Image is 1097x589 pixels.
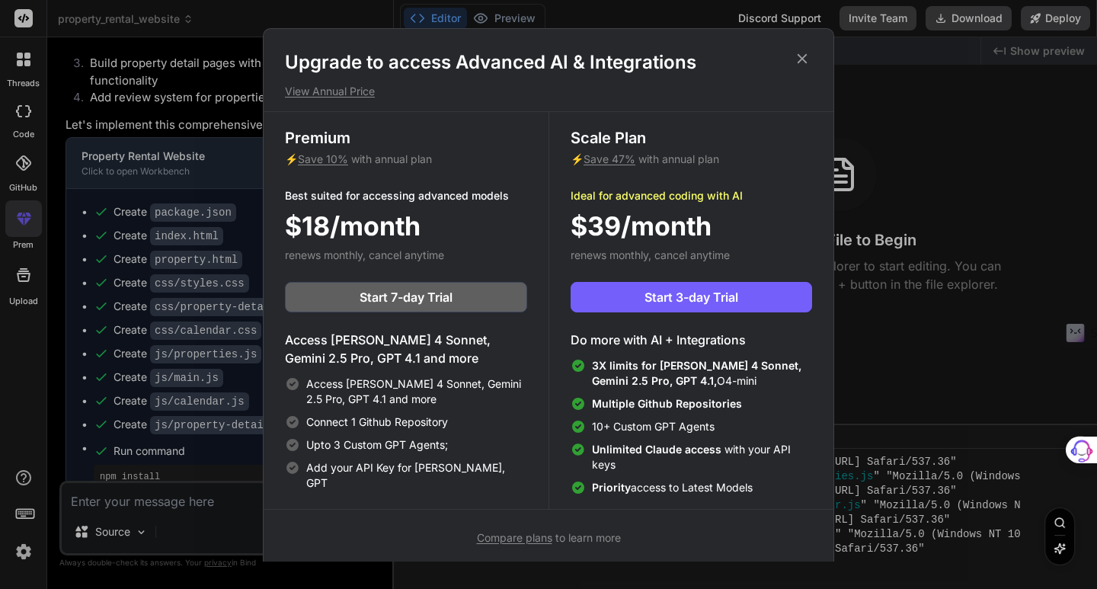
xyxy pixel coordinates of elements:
[306,376,527,407] span: Access [PERSON_NAME] 4 Sonnet, Gemini 2.5 Pro, GPT 4.1 and more
[571,188,812,203] p: Ideal for advanced coding with AI
[477,531,621,544] span: to learn more
[477,531,552,544] span: Compare plans
[285,152,527,167] p: ⚡ with annual plan
[592,397,742,410] span: Multiple Github Repositories
[592,480,753,495] span: access to Latest Models
[285,206,421,245] span: $18/month
[285,331,527,367] h4: Access [PERSON_NAME] 4 Sonnet, Gemini 2.5 Pro, GPT 4.1 and more
[285,282,527,312] button: Start 7-day Trial
[571,282,812,312] button: Start 3-day Trial
[298,152,348,165] span: Save 10%
[584,152,635,165] span: Save 47%
[592,359,801,387] span: 3X limits for [PERSON_NAME] 4 Sonnet, Gemini 2.5 Pro, GPT 4.1,
[571,206,712,245] span: $39/month
[285,50,812,75] h1: Upgrade to access Advanced AI & Integrations
[592,443,724,456] span: Unlimited Claude access
[592,358,812,389] span: O4-mini
[285,188,527,203] p: Best suited for accessing advanced models
[306,460,527,491] span: Add your API Key for [PERSON_NAME], GPT
[592,419,715,434] span: 10+ Custom GPT Agents
[285,84,812,99] p: View Annual Price
[571,127,812,149] h3: Scale Plan
[306,415,448,430] span: Connect 1 Github Repository
[285,127,527,149] h3: Premium
[306,437,448,453] span: Upto 3 Custom GPT Agents;
[592,481,631,494] span: Priority
[644,288,738,306] span: Start 3-day Trial
[592,442,812,472] span: with your API keys
[571,248,730,261] span: renews monthly, cancel anytime
[360,288,453,306] span: Start 7-day Trial
[571,152,812,167] p: ⚡ with annual plan
[285,248,444,261] span: renews monthly, cancel anytime
[571,331,812,349] h4: Do more with AI + Integrations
